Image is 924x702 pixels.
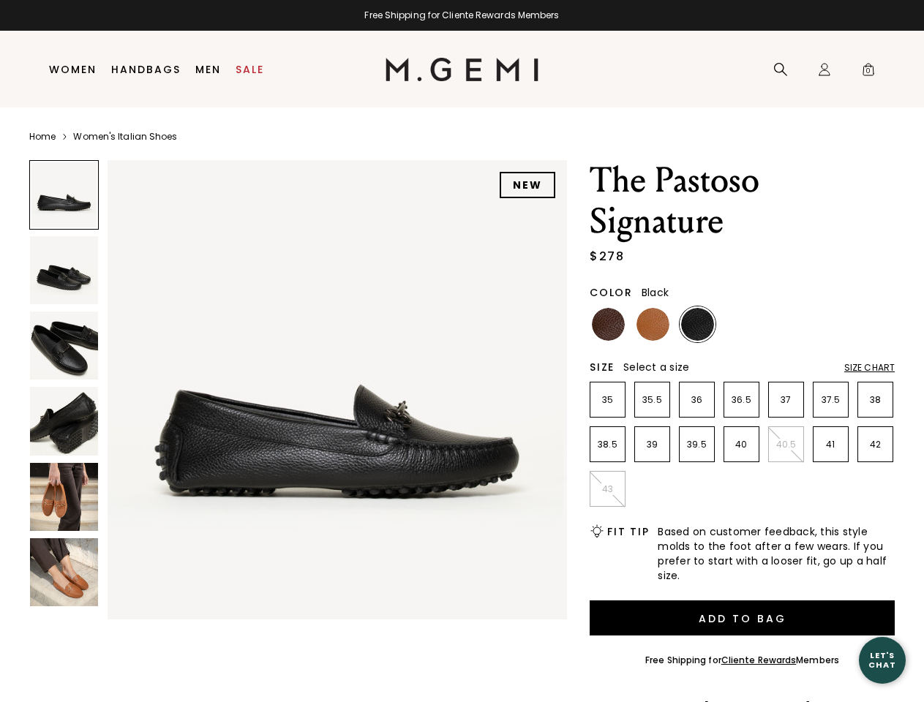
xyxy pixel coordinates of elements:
[680,439,714,450] p: 39.5
[635,439,669,450] p: 39
[236,64,264,75] a: Sale
[590,439,625,450] p: 38.5
[108,160,567,619] img: The Pastoso Signature
[590,248,624,265] div: $278
[721,654,797,666] a: Cliente Rewards
[590,287,633,298] h2: Color
[30,312,98,380] img: The Pastoso Signature
[592,308,625,341] img: Chocolate
[73,131,177,143] a: Women's Italian Shoes
[681,308,714,341] img: Black
[590,361,615,373] h2: Size
[814,394,848,406] p: 37.5
[30,538,98,606] img: The Pastoso Signature
[49,64,97,75] a: Women
[30,387,98,455] img: The Pastoso Signature
[724,439,759,450] p: 40
[645,654,839,666] div: Free Shipping for Members
[858,394,893,406] p: 38
[658,524,895,583] span: Based on customer feedback, this style molds to the foot after a few wears. If you prefer to star...
[680,394,714,406] p: 36
[195,64,221,75] a: Men
[635,394,669,406] p: 35.5
[386,58,538,81] img: M.Gemi
[500,172,555,198] div: NEW
[769,439,803,450] p: 40.5
[623,360,689,374] span: Select a size
[30,463,98,531] img: The Pastoso Signature
[111,64,181,75] a: Handbags
[590,483,625,495] p: 43
[859,651,906,669] div: Let's Chat
[642,285,669,300] span: Black
[861,65,876,80] span: 0
[814,439,848,450] p: 41
[590,600,895,635] button: Add to Bag
[590,394,625,406] p: 35
[769,394,803,406] p: 37
[590,160,895,242] h1: The Pastoso Signature
[844,362,895,374] div: Size Chart
[724,394,759,406] p: 36.5
[30,236,98,304] img: The Pastoso Signature
[858,439,893,450] p: 42
[29,131,56,143] a: Home
[636,308,669,341] img: Tan
[607,526,649,537] h2: Fit Tip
